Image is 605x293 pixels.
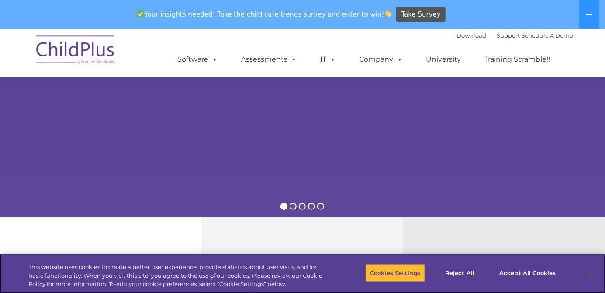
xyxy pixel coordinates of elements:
[581,263,601,283] button: Close
[233,51,306,68] a: Assessments
[497,32,520,39] a: Support
[121,58,148,64] span: Last name
[457,32,487,39] a: Download
[396,7,446,22] a: Take Survey
[432,264,487,282] button: Reject All
[312,51,345,68] a: IT
[401,7,441,22] span: Take Survey
[494,264,560,282] button: Accept All Cookies
[121,94,159,100] span: Phone number
[476,51,559,68] a: Training Scramble!!
[522,32,574,39] a: Schedule A Demo
[418,51,470,68] a: University
[32,29,119,73] img: ChildPlus by Procare Solutions
[457,32,574,39] font: |
[137,10,144,17] img: ✅
[351,51,412,68] a: Company
[169,51,227,68] a: Software
[385,10,391,17] img: 👏
[134,6,395,23] span: Your insights needed! Take the child care trends survey and enter to win!
[28,263,333,289] div: This website uses cookies to create a better user experience, provide statistics about user visit...
[365,264,425,282] button: Cookies Settings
